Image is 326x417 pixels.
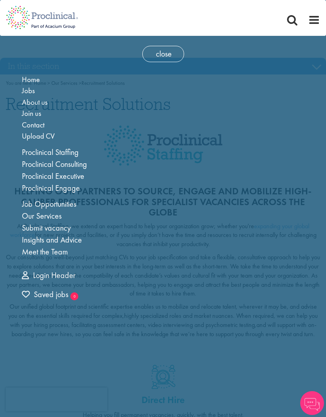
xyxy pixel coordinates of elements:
img: Chatbot [300,391,324,415]
a: Upload CV [22,131,55,141]
a: Our Services [22,211,62,221]
a: About us [22,97,48,107]
a: Proclinical Engage [22,183,80,193]
a: Proclinical Executive [22,171,84,181]
a: Insights and Advice [22,235,82,245]
a: Login Header [22,270,76,280]
a: Join us [22,108,41,118]
a: Jobs [22,86,35,96]
a: Home [22,74,40,84]
a: Meet the Team [22,247,68,257]
a: trigger for shortlist [22,289,68,300]
a: Contact [22,120,45,130]
span: Saved jobs [22,289,68,300]
a: Submit vacancy [22,223,71,233]
a: Proclinical Staffing [22,147,79,157]
a: Proclinical Consulting [22,159,87,169]
a: Job Opportunities [22,199,76,209]
sub: 0 [70,292,78,300]
span: close [142,46,184,62]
